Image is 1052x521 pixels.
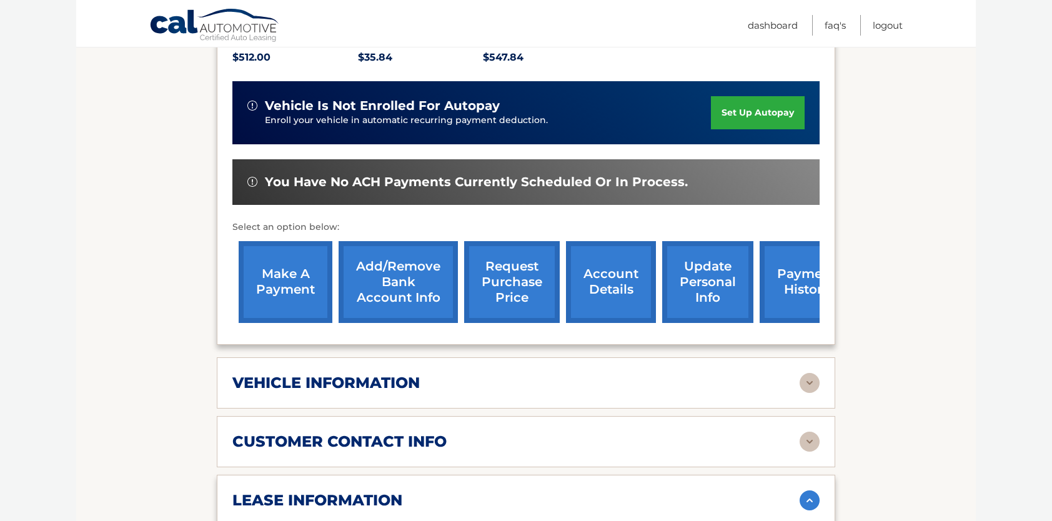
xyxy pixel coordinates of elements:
[483,49,608,66] p: $547.84
[800,490,820,510] img: accordion-active.svg
[800,432,820,452] img: accordion-rest.svg
[760,241,853,323] a: payment history
[748,15,798,36] a: Dashboard
[464,241,560,323] a: request purchase price
[239,241,332,323] a: make a payment
[232,49,358,66] p: $512.00
[232,374,420,392] h2: vehicle information
[339,241,458,323] a: Add/Remove bank account info
[265,174,688,190] span: You have no ACH payments currently scheduled or in process.
[265,98,500,114] span: vehicle is not enrolled for autopay
[265,114,711,127] p: Enroll your vehicle in automatic recurring payment deduction.
[232,491,402,510] h2: lease information
[358,49,484,66] p: $35.84
[711,96,805,129] a: set up autopay
[662,241,753,323] a: update personal info
[566,241,656,323] a: account details
[247,177,257,187] img: alert-white.svg
[232,432,447,451] h2: customer contact info
[825,15,846,36] a: FAQ's
[873,15,903,36] a: Logout
[800,373,820,393] img: accordion-rest.svg
[247,101,257,111] img: alert-white.svg
[149,8,280,44] a: Cal Automotive
[232,220,820,235] p: Select an option below:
